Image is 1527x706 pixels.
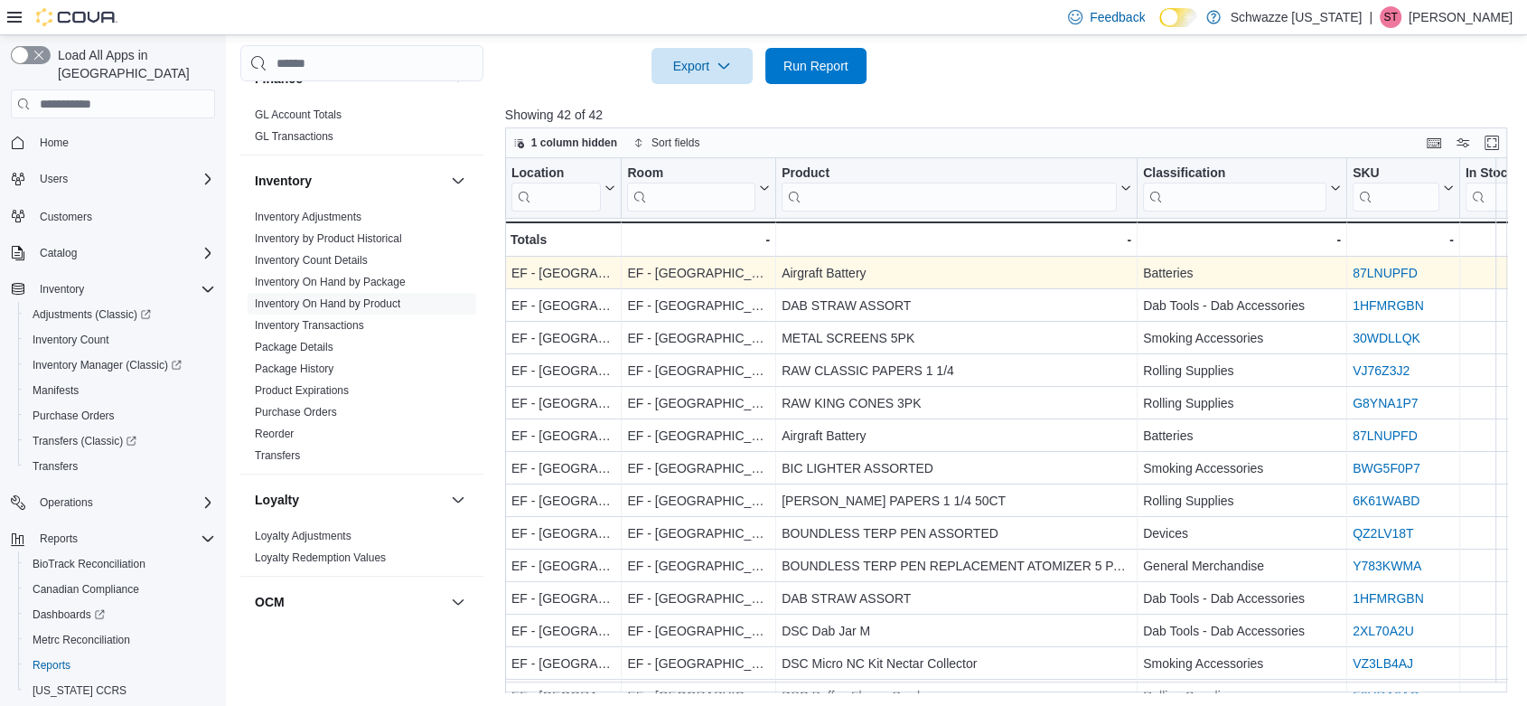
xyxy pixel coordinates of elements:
[511,522,615,544] div: EF - [GEOGRAPHIC_DATA]
[765,48,867,84] button: Run Report
[33,278,91,300] button: Inventory
[25,354,215,376] span: Inventory Manager (Classic)
[25,553,153,575] a: BioTrack Reconciliation
[627,165,755,212] div: Room
[1143,588,1341,609] div: Dab Tools - Dab Accessories
[255,172,444,190] button: Inventory
[255,253,368,268] span: Inventory Count Details
[4,202,222,229] button: Customers
[25,654,215,676] span: Reports
[240,104,483,155] div: Finance
[1143,165,1326,212] div: Classification
[627,588,770,609] div: EF - [GEOGRAPHIC_DATA] - [GEOGRAPHIC_DATA]
[782,620,1131,642] div: DSC Dab Jar M
[25,380,215,401] span: Manifests
[25,456,215,477] span: Transfers
[33,383,79,398] span: Manifests
[1353,165,1439,212] div: SKU URL
[651,48,753,84] button: Export
[40,210,92,224] span: Customers
[782,522,1131,544] div: BOUNDLESS TERP PEN ASSORTED
[255,491,444,509] button: Loyalty
[511,327,615,349] div: EF - [GEOGRAPHIC_DATA]
[18,627,222,653] button: Metrc Reconciliation
[255,319,364,332] a: Inventory Transactions
[1353,165,1454,212] button: SKU
[255,427,294,441] span: Reorder
[255,318,364,333] span: Inventory Transactions
[1353,624,1414,638] a: 2XL70A2U
[255,593,285,611] h3: OCM
[33,132,76,154] a: Home
[627,295,770,316] div: EF - [GEOGRAPHIC_DATA] - BoH
[255,530,351,542] a: Loyalty Adjustments
[25,680,215,701] span: Washington CCRS
[255,297,400,311] span: Inventory On Hand by Product
[627,392,770,414] div: EF - [GEOGRAPHIC_DATA] - BoH
[33,607,105,622] span: Dashboards
[33,168,75,190] button: Users
[1353,331,1420,345] a: 30WDLLQK
[33,459,78,474] span: Transfers
[25,304,158,325] a: Adjustments (Classic)
[255,448,300,463] span: Transfers
[782,165,1117,183] div: Product
[255,384,349,397] a: Product Expirations
[255,108,342,121] a: GL Account Totals
[25,430,144,452] a: Transfers (Classic)
[782,588,1131,609] div: DAB STRAW ASSORT
[531,136,617,150] span: 1 column hidden
[240,525,483,576] div: Loyalty
[447,591,469,613] button: OCM
[1380,6,1401,28] div: Sarah Tipton
[1143,457,1341,479] div: Smoking Accessories
[25,654,78,676] a: Reports
[4,526,222,551] button: Reports
[1353,591,1424,606] a: 1HFMRGBN
[33,492,100,513] button: Operations
[33,492,215,513] span: Operations
[255,383,349,398] span: Product Expirations
[627,425,770,447] div: EF - [GEOGRAPHIC_DATA] - [GEOGRAPHIC_DATA]
[627,555,770,577] div: EF - [GEOGRAPHIC_DATA] - [GEOGRAPHIC_DATA]
[511,653,615,674] div: EF - [GEOGRAPHIC_DATA]
[255,405,337,419] span: Purchase Orders
[255,529,351,543] span: Loyalty Adjustments
[627,327,770,349] div: EF - [GEOGRAPHIC_DATA] - BoH
[1353,229,1454,250] div: -
[33,633,130,647] span: Metrc Reconciliation
[1353,165,1439,183] div: SKU
[627,457,770,479] div: EF - [GEOGRAPHIC_DATA] - [GEOGRAPHIC_DATA]
[782,229,1131,250] div: -
[18,327,222,353] button: Inventory Count
[255,231,402,246] span: Inventory by Product Historical
[255,340,333,354] span: Package Details
[255,275,406,289] span: Inventory On Hand by Package
[25,579,215,600] span: Canadian Compliance
[1143,262,1341,284] div: Batteries
[506,132,624,154] button: 1 column hidden
[511,457,615,479] div: EF - [GEOGRAPHIC_DATA]
[25,629,215,651] span: Metrc Reconciliation
[1369,6,1372,28] p: |
[18,678,222,703] button: [US_STATE] CCRS
[25,579,146,600] a: Canadian Compliance
[1143,522,1341,544] div: Devices
[1143,490,1341,512] div: Rolling Supplies
[1353,363,1410,378] a: VJ76Z3J2
[40,532,78,546] span: Reports
[25,604,215,626] span: Dashboards
[255,297,400,310] a: Inventory On Hand by Product
[1481,132,1503,154] button: Enter fullscreen
[40,246,77,260] span: Catalog
[255,211,361,223] a: Inventory Adjustments
[511,295,615,316] div: EF - [GEOGRAPHIC_DATA]
[447,489,469,511] button: Loyalty
[511,588,615,609] div: EF - [GEOGRAPHIC_DATA]
[255,232,402,245] a: Inventory by Product Historical
[1383,6,1397,28] span: ST
[1143,165,1341,212] button: Classification
[627,165,755,183] div: Room
[255,428,294,440] a: Reorder
[33,206,99,228] a: Customers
